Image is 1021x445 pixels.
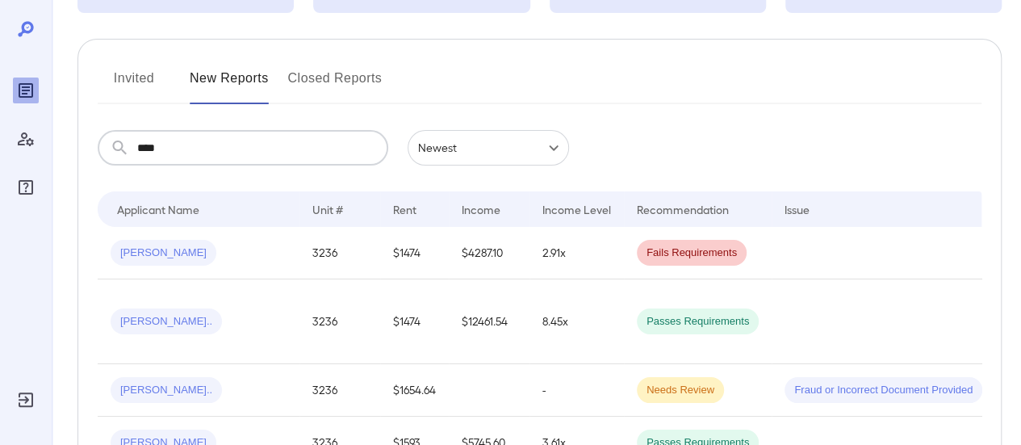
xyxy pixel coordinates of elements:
div: Newest [408,130,569,166]
td: - [529,364,624,417]
span: Fraud or Incorrect Document Provided [785,383,982,398]
button: Closed Reports [288,65,383,104]
td: 2.91x [529,227,624,279]
button: Invited [98,65,170,104]
td: $1474 [380,279,449,364]
span: [PERSON_NAME] [111,246,216,261]
div: Income [462,199,500,219]
div: Income Level [542,199,611,219]
span: Passes Requirements [637,314,759,330]
div: Rent [393,199,419,219]
td: 3236 [299,279,380,364]
td: $4287.10 [449,227,529,279]
div: Issue [785,199,810,219]
td: $12461.54 [449,279,529,364]
span: Fails Requirements [637,246,747,261]
div: Log Out [13,387,39,413]
div: Reports [13,78,39,103]
td: 8.45x [529,279,624,364]
div: FAQ [13,174,39,200]
span: Needs Review [637,383,724,398]
div: Manage Users [13,126,39,152]
span: [PERSON_NAME].. [111,383,222,398]
td: $1654.64 [380,364,449,417]
td: 3236 [299,227,380,279]
button: New Reports [190,65,269,104]
div: Recommendation [637,199,729,219]
div: Unit # [312,199,343,219]
td: 3236 [299,364,380,417]
td: $1474 [380,227,449,279]
div: Applicant Name [117,199,199,219]
span: [PERSON_NAME].. [111,314,222,330]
